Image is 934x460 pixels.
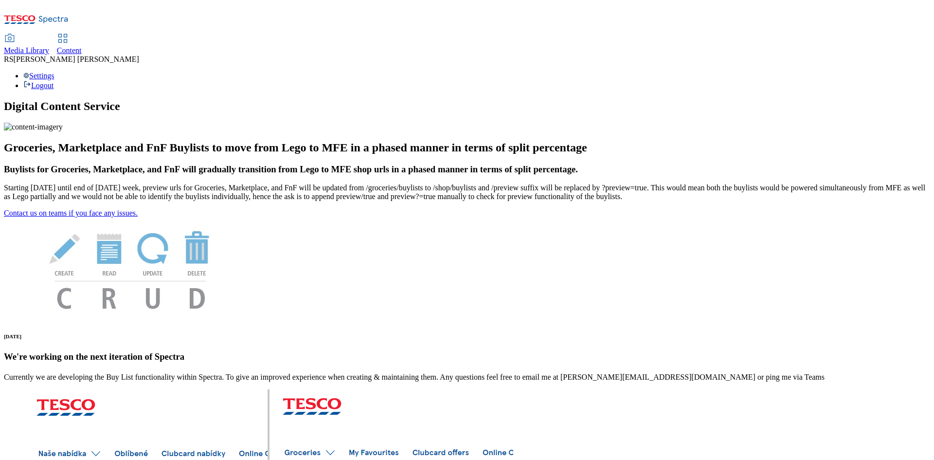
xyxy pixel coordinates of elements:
[57,35,82,55] a: Content
[4,46,49,55] span: Media Library
[4,123,63,131] img: content-imagery
[4,373,930,382] p: Currently we are developing the Buy List functionality within Spectra. To give an improved experi...
[4,35,49,55] a: Media Library
[4,218,257,319] img: News Image
[4,184,930,201] p: Starting [DATE] until end of [DATE] week, preview urls for Groceries, Marketplace, and FnF will b...
[4,351,930,362] h3: We're working on the next iteration of Spectra
[4,333,930,339] h6: [DATE]
[4,164,930,175] h3: Buylists for Groceries, Marketplace, and FnF will gradually transition from Lego to MFE shop urls...
[4,100,930,113] h1: Digital Content Service
[23,81,54,90] a: Logout
[4,55,14,63] span: RS
[23,72,54,80] a: Settings
[4,209,138,217] a: Contact us on teams if you face any issues.
[14,55,139,63] span: [PERSON_NAME] [PERSON_NAME]
[4,141,930,154] h2: Groceries, Marketplace and FnF Buylists to move from Lego to MFE in a phased manner in terms of s...
[57,46,82,55] span: Content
